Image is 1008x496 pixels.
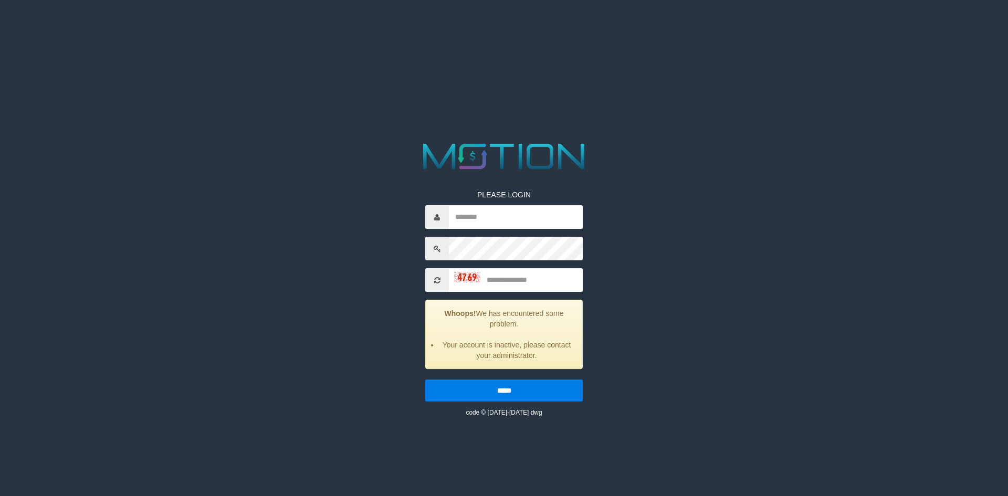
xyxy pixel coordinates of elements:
[445,309,476,318] strong: Whoops!
[416,139,592,174] img: MOTION_logo.png
[425,189,583,200] p: PLEASE LOGIN
[439,340,574,361] li: Your account is inactive, please contact your administrator.
[454,272,480,282] img: captcha
[466,409,542,416] small: code © [DATE]-[DATE] dwg
[425,300,583,369] div: We has encountered some problem.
